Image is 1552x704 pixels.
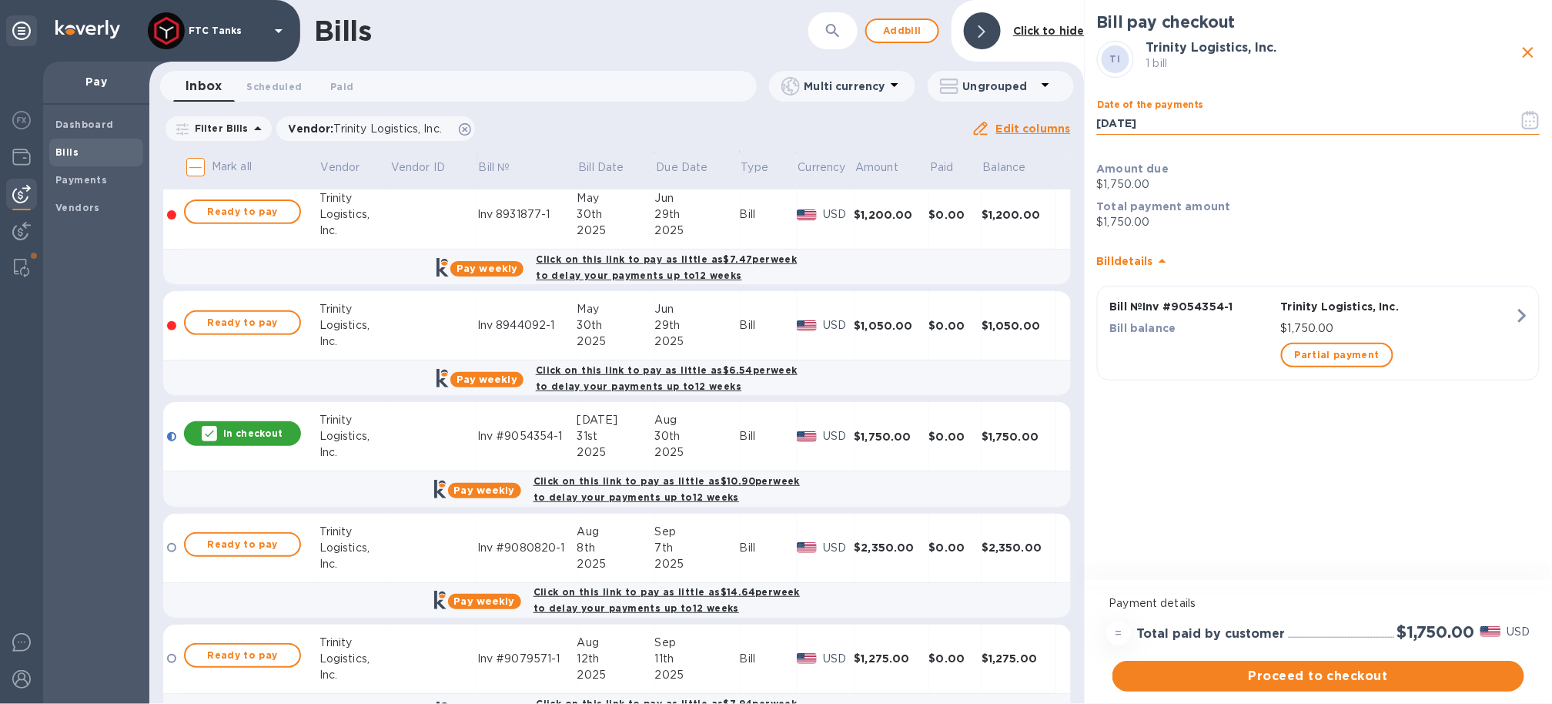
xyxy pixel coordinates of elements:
[797,653,818,664] img: USD
[577,301,655,317] div: May
[1013,25,1085,37] b: Click to hide
[319,190,390,206] div: Trinity
[536,253,797,281] b: Click on this link to pay as little as $7.47 per week to delay your payments up to 12 weeks
[319,206,390,223] div: Logistics,
[289,121,450,136] p: Vendor :
[1097,12,1540,32] h2: Bill pay checkout
[276,116,476,141] div: Vendor:Trinity Logistics, Inc.
[12,111,31,129] img: Foreign exchange
[319,412,390,428] div: Trinity
[319,651,390,667] div: Logistics,
[823,540,854,556] p: USD
[319,556,390,572] div: Inc.
[982,318,1056,334] div: $1,050.00
[797,210,818,220] img: USD
[655,524,740,540] div: Sep
[186,75,222,97] span: Inbox
[319,334,390,350] div: Inc.
[477,651,577,667] div: Inv #9079571-1
[1295,346,1380,364] span: Partial payment
[655,556,740,572] div: 2025
[533,586,800,614] b: Click on this link to pay as little as $14.64 per week to delay your payments up to 12 weeks
[1146,55,1517,72] p: 1 bill
[577,428,655,444] div: 31st
[477,317,577,334] div: Inv 8944092-1
[1110,299,1275,314] p: Bill № Inv #9054354-1
[855,159,918,176] span: Amount
[577,635,655,651] div: Aug
[655,635,740,651] div: Sep
[740,651,797,667] div: Bill
[655,301,740,317] div: Jun
[740,428,797,444] div: Bill
[982,207,1056,223] div: $1,200.00
[477,428,577,444] div: Inv #9054354-1
[982,651,1056,666] div: $1,275.00
[929,540,982,555] div: $0.00
[655,444,740,461] div: 2025
[656,159,707,176] p: Due Date
[246,79,302,95] span: Scheduled
[855,318,929,334] div: $1,050.00
[655,190,740,206] div: Jun
[983,159,1046,176] span: Balance
[655,540,740,556] div: 7th
[577,190,655,206] div: May
[334,122,442,135] span: Trinity Logistics, Inc.
[929,651,982,666] div: $0.00
[319,428,390,444] div: Logistics,
[797,320,818,331] img: USD
[55,146,79,158] b: Bills
[1125,667,1512,686] span: Proceed to checkout
[1281,343,1393,367] button: Partial payment
[577,223,655,239] div: 2025
[1281,299,1514,314] p: Trinity Logistics, Inc.
[855,651,929,666] div: $1,275.00
[741,159,769,176] p: Type
[1507,624,1530,640] p: USD
[823,317,854,334] p: USD
[855,429,929,444] div: $1,750.00
[1097,163,1169,175] b: Amount due
[804,79,885,94] p: Multi currency
[1110,320,1275,336] p: Bill balance
[454,595,515,607] b: Pay weekly
[577,206,655,223] div: 30th
[1112,661,1524,692] button: Proceed to checkout
[855,159,898,176] p: Amount
[655,206,740,223] div: 29th
[189,25,266,36] p: FTC Tanks
[823,206,854,223] p: USD
[1146,40,1277,55] b: Trinity Logistics, Inc.
[655,317,740,334] div: 29th
[797,542,818,553] img: USD
[198,313,287,332] span: Ready to pay
[741,159,789,176] span: Type
[740,317,797,334] div: Bill
[319,540,390,556] div: Logistics,
[212,159,252,175] p: Mark all
[391,159,445,176] p: Vendor ID
[1397,622,1474,642] h2: $1,750.00
[1097,255,1153,267] b: Bill details
[55,119,114,130] b: Dashboard
[223,427,283,440] p: In checkout
[823,428,854,444] p: USD
[1097,176,1540,193] p: $1,750.00
[578,159,624,176] p: Bill Date
[1517,41,1540,64] button: close
[930,159,974,176] span: Paid
[798,159,846,176] p: Currency
[929,318,982,334] div: $0.00
[930,159,954,176] p: Paid
[655,667,740,683] div: 2025
[983,159,1026,176] p: Balance
[655,412,740,428] div: Aug
[1137,627,1286,642] h3: Total paid by customer
[319,635,390,651] div: Trinity
[865,18,939,43] button: Addbill
[578,159,644,176] span: Bill Date
[929,207,982,223] div: $0.00
[982,429,1056,444] div: $1,750.00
